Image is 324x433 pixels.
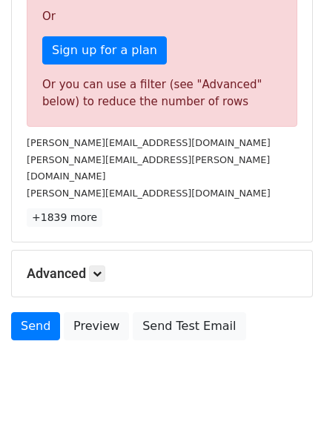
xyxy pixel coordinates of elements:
p: Or [42,9,282,24]
a: Send [11,312,60,340]
small: [PERSON_NAME][EMAIL_ADDRESS][PERSON_NAME][DOMAIN_NAME] [27,154,270,182]
small: [PERSON_NAME][EMAIL_ADDRESS][DOMAIN_NAME] [27,137,271,148]
a: Preview [64,312,129,340]
small: [PERSON_NAME][EMAIL_ADDRESS][DOMAIN_NAME] [27,188,271,199]
a: Send Test Email [133,312,245,340]
a: Sign up for a plan [42,36,167,65]
h5: Advanced [27,265,297,282]
div: Or you can use a filter (see "Advanced" below) to reduce the number of rows [42,76,282,110]
a: +1839 more [27,208,102,227]
iframe: Chat Widget [250,362,324,433]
